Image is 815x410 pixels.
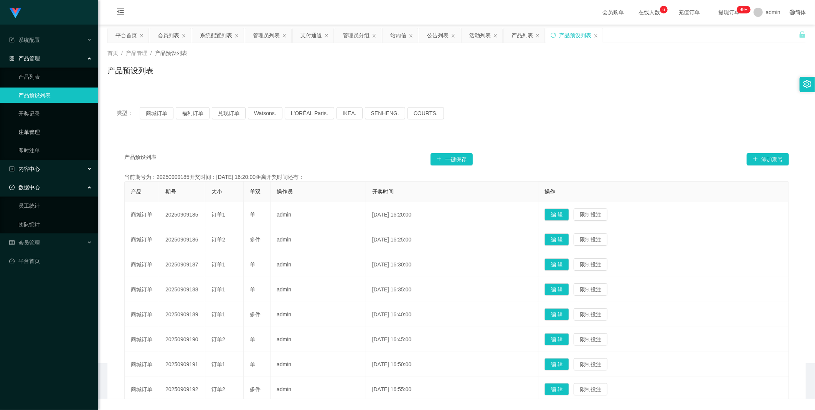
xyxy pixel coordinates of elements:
td: 20250909191 [159,352,205,377]
span: 订单2 [211,336,225,342]
td: [DATE] 16:25:00 [366,227,538,252]
button: 图标: plus一键保存 [431,153,473,165]
i: 图标: close [181,33,186,38]
button: 编 辑 [544,333,569,346]
i: 图标: form [9,37,15,43]
button: SENHENG. [365,107,405,119]
span: 产品 [131,188,142,195]
td: 商城订单 [125,302,159,327]
button: 兑现订单 [212,107,246,119]
a: 产品预设列表 [18,88,92,103]
span: 单 [250,336,255,342]
span: 大小 [211,188,222,195]
td: 20250909192 [159,377,205,402]
i: 图标: close [535,33,540,38]
button: 限制投注 [574,308,607,321]
span: 产品预设列表 [124,153,157,165]
i: 图标: close [451,33,455,38]
span: 订单1 [211,261,225,268]
span: 类型： [117,107,140,119]
button: 福利订单 [176,107,210,119]
div: 管理员列表 [253,28,280,43]
button: 图标: plus添加期号 [747,153,789,165]
i: 图标: close [372,33,376,38]
span: 开奖时间 [372,188,394,195]
td: [DATE] 16:35:00 [366,277,538,302]
td: 20250909190 [159,327,205,352]
button: IKEA. [337,107,363,119]
a: 团队统计 [18,217,92,232]
span: 提现订单 [714,10,744,15]
td: 商城订单 [125,327,159,352]
span: 首页 [107,50,118,56]
span: 订单1 [211,286,225,293]
i: 图标: profile [9,166,15,172]
button: COURTS. [407,107,444,119]
a: 员工统计 [18,198,92,213]
span: 多件 [250,236,261,243]
span: 期号 [165,188,176,195]
i: 图标: appstore-o [9,56,15,61]
span: 产品预设列表 [155,50,187,56]
button: 限制投注 [574,383,607,395]
td: admin [271,302,366,327]
div: 产品列表 [511,28,533,43]
td: 商城订单 [125,377,159,402]
span: 订单1 [211,212,225,218]
div: 会员列表 [158,28,179,43]
h1: 产品预设列表 [107,65,153,76]
i: 图标: table [9,240,15,245]
button: 编 辑 [544,233,569,246]
span: / [121,50,123,56]
div: 平台首页 [115,28,137,43]
span: 订单2 [211,236,225,243]
button: 限制投注 [574,283,607,296]
span: 操作员 [277,188,293,195]
a: 开奖记录 [18,106,92,121]
i: 图标: global [790,10,795,15]
span: 订单1 [211,311,225,317]
td: 20250909189 [159,302,205,327]
button: Watsons. [248,107,282,119]
button: 限制投注 [574,358,607,370]
button: 限制投注 [574,333,607,346]
span: 操作 [544,188,555,195]
span: 系统配置 [9,37,40,43]
div: 站内信 [390,28,406,43]
td: [DATE] 16:50:00 [366,352,538,377]
div: 产品预设列表 [559,28,591,43]
span: 多件 [250,386,261,392]
i: 图标: sync [551,33,556,38]
span: 内容中心 [9,166,40,172]
i: 图标: close [282,33,287,38]
td: 商城订单 [125,252,159,277]
span: 充值订单 [675,10,704,15]
td: admin [271,277,366,302]
span: 订单2 [211,386,225,392]
span: 单 [250,286,255,293]
td: admin [271,227,366,252]
i: 图标: close [139,33,144,38]
span: 单 [250,261,255,268]
button: L'ORÉAL Paris. [285,107,334,119]
div: 公告列表 [427,28,449,43]
td: admin [271,252,366,277]
div: 支付通道 [300,28,322,43]
div: 活动列表 [469,28,491,43]
img: logo.9652507e.png [9,8,21,18]
i: 图标: unlock [799,31,806,38]
td: admin [271,377,366,402]
div: 系统配置列表 [200,28,232,43]
td: admin [271,327,366,352]
td: [DATE] 16:40:00 [366,302,538,327]
button: 限制投注 [574,258,607,271]
sup: 6 [660,6,668,13]
span: / [150,50,152,56]
span: 单 [250,212,255,218]
td: 商城订单 [125,227,159,252]
div: 管理员分组 [343,28,370,43]
span: 订单1 [211,361,225,367]
td: [DATE] 16:45:00 [366,327,538,352]
button: 编 辑 [544,383,569,395]
div: 当前期号为：20250909185开奖时间：[DATE] 16:20:00距离开奖时间还有： [124,173,789,181]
